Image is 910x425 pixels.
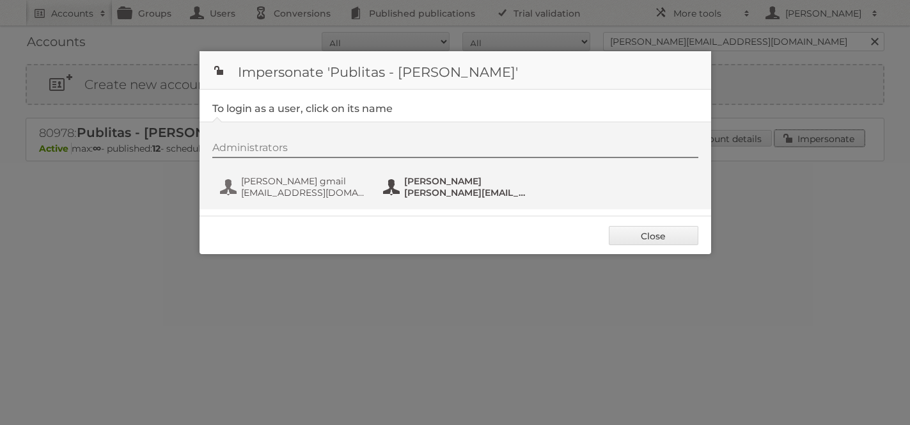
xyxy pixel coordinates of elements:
[200,51,711,90] h1: Impersonate 'Publitas - [PERSON_NAME]'
[241,187,365,198] span: [EMAIL_ADDRESS][DOMAIN_NAME]
[212,141,698,158] div: Administrators
[609,226,698,245] a: Close
[404,187,528,198] span: [PERSON_NAME][EMAIL_ADDRESS][DOMAIN_NAME]
[219,174,369,200] button: [PERSON_NAME] gmail [EMAIL_ADDRESS][DOMAIN_NAME]
[212,102,393,115] legend: To login as a user, click on its name
[382,174,532,200] button: [PERSON_NAME] [PERSON_NAME][EMAIL_ADDRESS][DOMAIN_NAME]
[241,175,365,187] span: [PERSON_NAME] gmail
[404,175,528,187] span: [PERSON_NAME]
